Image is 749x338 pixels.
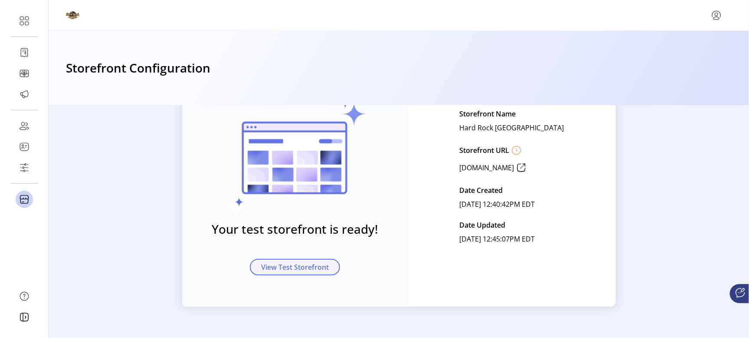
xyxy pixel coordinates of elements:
p: Date Updated [460,218,506,232]
p: [DATE] 12:40:42PM EDT [460,197,535,211]
p: Storefront Name [460,107,516,121]
p: [DATE] 12:45:07PM EDT [460,232,535,246]
p: [DOMAIN_NAME] [460,162,514,173]
img: logo [66,11,113,19]
p: Storefront URL [460,145,510,156]
p: Hard Rock [GEOGRAPHIC_DATA] [460,121,564,135]
p: Date Created [460,183,503,197]
h3: Your test storefront is ready! [212,220,378,238]
h3: Storefront Configuration [66,59,210,78]
span: View Test Storefront [261,262,329,272]
button: View Test Storefront [250,259,340,275]
button: menu [710,8,723,22]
